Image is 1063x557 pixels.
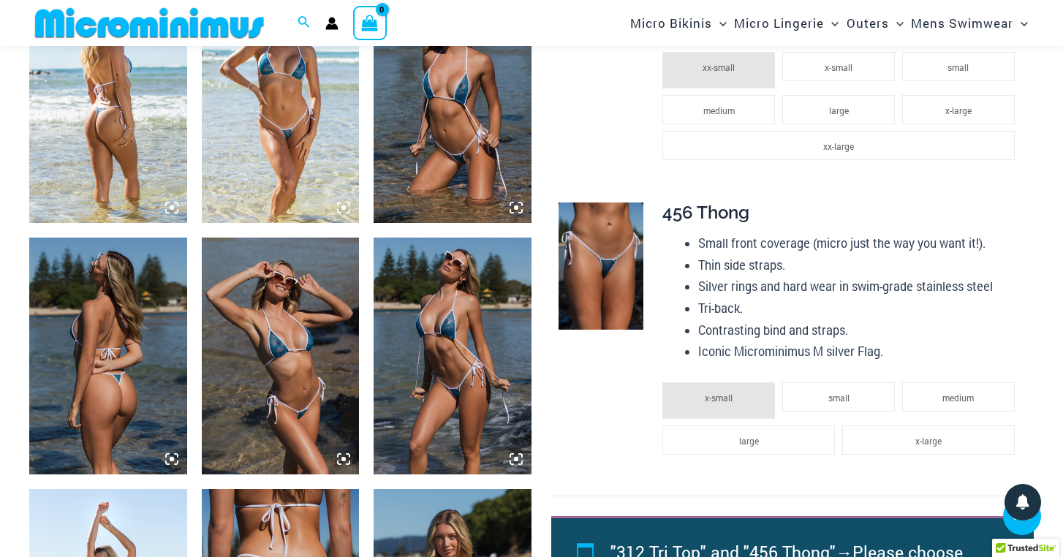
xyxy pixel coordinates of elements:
span: small [828,392,850,403]
span: Menu Toggle [712,4,727,42]
li: Silver rings and hard wear in swim-grade stainless steel [698,276,1022,298]
li: medium [662,95,775,124]
li: Iconic Microminimus M silver Flag. [698,341,1022,363]
img: Waves Breaking Ocean 312 Top 456 Bottom [202,238,360,474]
li: small [902,52,1015,81]
li: x-large [902,95,1015,124]
li: x-small [782,52,895,81]
a: Micro LingerieMenu ToggleMenu Toggle [730,4,842,42]
a: OutersMenu ToggleMenu Toggle [843,4,907,42]
a: Account icon link [325,17,338,30]
a: Micro BikinisMenu ToggleMenu Toggle [627,4,730,42]
span: xx-large [823,140,854,152]
span: 456 Thong [662,202,749,223]
li: xx-large [662,131,1014,160]
span: Micro Bikinis [630,4,712,42]
img: Waves Breaking Ocean 312 Top 456 Bottom [29,238,187,474]
span: x-large [945,105,972,116]
li: medium [902,382,1015,412]
span: Menu Toggle [889,4,904,42]
span: x-small [705,392,733,403]
li: Thin side straps. [698,254,1022,276]
li: Small front coverage (micro just the way you want it!). [698,232,1022,254]
img: Waves Breaking Ocean 312 Top 456 Bottom [374,238,531,474]
li: x-small [662,382,775,419]
span: Menu Toggle [1013,4,1028,42]
span: Menu Toggle [824,4,839,42]
span: Outers [847,4,889,42]
span: large [829,105,849,116]
a: Search icon link [298,14,311,33]
li: large [782,95,895,124]
li: xx-small [662,52,775,88]
span: medium [942,392,974,403]
span: x-large [915,435,942,447]
nav: Site Navigation [624,2,1034,44]
li: x-large [842,425,1015,455]
span: small [947,61,969,73]
li: small [782,382,895,412]
span: xx-small [703,61,735,73]
img: Waves Breaking Ocean 456 Bottom [559,202,643,330]
span: x-small [825,61,852,73]
li: Tri-back. [698,298,1022,319]
a: Mens SwimwearMenu ToggleMenu Toggle [907,4,1032,42]
span: Micro Lingerie [734,4,824,42]
span: Mens Swimwear [911,4,1013,42]
a: View Shopping Cart, empty [353,6,387,39]
li: Contrasting bind and straps. [698,319,1022,341]
li: large [662,425,835,455]
span: large [739,435,759,447]
span: medium [703,105,735,116]
img: MM SHOP LOGO FLAT [29,7,270,39]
